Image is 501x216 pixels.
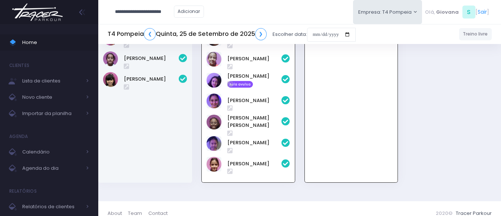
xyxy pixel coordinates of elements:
[227,72,281,80] a: [PERSON_NAME]
[103,51,118,66] img: Laura Lopes Rodrigues
[207,94,221,108] img: Lara Berruezo Andrioni
[207,157,221,172] img: Nina Sanche
[22,163,82,173] span: Agenda do dia
[207,73,221,88] img: Isabela de Brito Moffa
[227,114,281,129] a: [PERSON_NAME] [PERSON_NAME]
[9,184,37,199] h4: Relatórios
[227,55,281,63] a: [PERSON_NAME]
[255,28,267,40] a: ❯
[22,109,82,118] span: Importar da planilha
[478,8,487,16] a: Sair
[422,4,492,20] div: [ ]
[207,52,221,67] img: Veridiana Jansen
[227,139,281,146] a: [PERSON_NAME]
[103,72,118,87] img: Maria Eduarda Lucarine Fachini
[227,97,281,104] a: [PERSON_NAME]
[462,6,475,18] span: S
[22,202,82,212] span: Relatórios de clientes
[144,28,156,40] a: ❮
[108,28,267,40] h5: T4 Pompeia Quinta, 25 de Setembro de 2025
[22,147,82,157] span: Calendário
[124,75,179,83] a: [PERSON_NAME]
[227,160,281,168] a: [PERSON_NAME]
[436,9,459,16] span: Giovana
[174,6,204,18] a: Adicionar
[459,28,492,40] a: Treino livre
[22,76,82,86] span: Lista de clientes
[207,136,221,151] img: Mei Hori
[207,115,221,129] img: Maria Clara Vieira Serrano
[108,26,356,43] div: Escolher data:
[9,129,28,144] h4: Agenda
[22,38,89,47] span: Home
[425,9,435,16] span: Olá,
[22,92,82,102] span: Novo cliente
[124,55,179,62] a: [PERSON_NAME]
[227,81,253,88] span: Aula avulsa
[9,58,29,73] h4: Clientes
